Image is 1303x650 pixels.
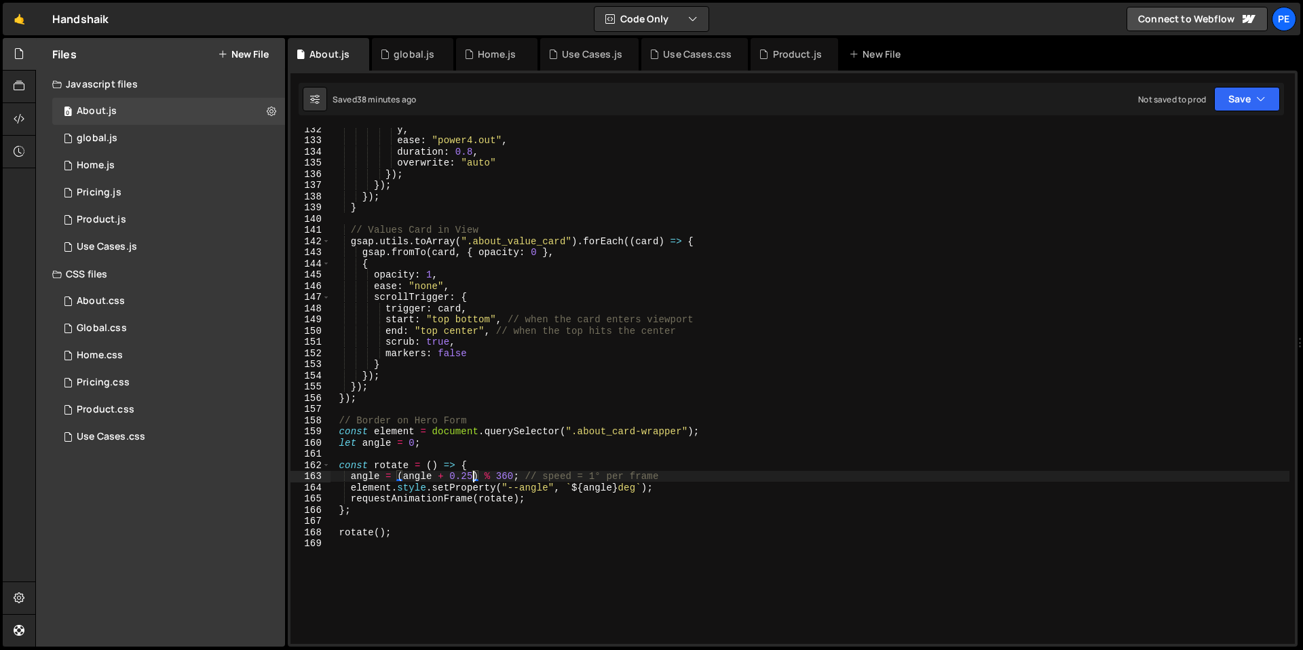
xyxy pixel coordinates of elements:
[290,124,331,136] div: 132
[290,292,331,303] div: 147
[52,152,285,179] div: 16572/45051.js
[663,47,732,61] div: Use Cases.css
[290,337,331,348] div: 151
[77,214,126,226] div: Product.js
[64,107,72,118] span: 0
[849,47,906,61] div: New File
[290,326,331,337] div: 150
[218,49,269,60] button: New File
[290,225,331,236] div: 141
[290,169,331,180] div: 136
[77,105,117,117] div: About.js
[77,187,121,199] div: Pricing.js
[3,3,36,35] a: 🤙
[290,180,331,191] div: 137
[290,538,331,550] div: 169
[290,259,331,270] div: 144
[290,404,331,415] div: 157
[478,47,516,61] div: Home.js
[77,132,117,145] div: global.js
[1214,87,1280,111] button: Save
[290,505,331,516] div: 166
[77,159,115,172] div: Home.js
[52,369,285,396] div: 16572/45431.css
[290,281,331,292] div: 146
[290,214,331,225] div: 140
[290,527,331,539] div: 168
[52,98,285,125] div: 16572/45486.js
[52,125,285,152] div: 16572/45061.js
[290,516,331,527] div: 167
[290,415,331,427] div: 158
[290,202,331,214] div: 139
[562,47,622,61] div: Use Cases.js
[290,493,331,505] div: 165
[52,315,285,342] div: 16572/45138.css
[36,261,285,288] div: CSS files
[333,94,416,105] div: Saved
[290,438,331,449] div: 160
[52,233,285,261] div: 16572/45332.js
[357,94,416,105] div: 38 minutes ago
[290,147,331,158] div: 134
[290,348,331,360] div: 152
[77,241,137,253] div: Use Cases.js
[52,206,285,233] div: 16572/45211.js
[594,7,709,31] button: Code Only
[77,431,145,443] div: Use Cases.css
[77,377,130,389] div: Pricing.css
[52,423,285,451] div: 16572/45333.css
[290,381,331,393] div: 155
[77,404,134,416] div: Product.css
[290,191,331,203] div: 138
[394,47,434,61] div: global.js
[52,396,285,423] div: 16572/45330.css
[290,471,331,482] div: 163
[290,236,331,248] div: 142
[290,135,331,147] div: 133
[290,482,331,494] div: 164
[290,448,331,460] div: 161
[290,393,331,404] div: 156
[1138,94,1206,105] div: Not saved to prod
[290,269,331,281] div: 145
[290,247,331,259] div: 143
[290,426,331,438] div: 159
[52,342,285,369] div: 16572/45056.css
[309,47,350,61] div: About.js
[290,157,331,169] div: 135
[290,359,331,370] div: 153
[36,71,285,98] div: Javascript files
[77,349,123,362] div: Home.css
[1127,7,1268,31] a: Connect to Webflow
[290,303,331,315] div: 148
[290,370,331,382] div: 154
[77,322,127,334] div: Global.css
[77,295,125,307] div: About.css
[52,288,285,315] div: 16572/45487.css
[52,11,109,27] div: Handshaik
[773,47,823,61] div: Product.js
[290,314,331,326] div: 149
[290,460,331,472] div: 162
[52,47,77,62] h2: Files
[1272,7,1296,31] a: Pe
[52,179,285,206] div: 16572/45430.js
